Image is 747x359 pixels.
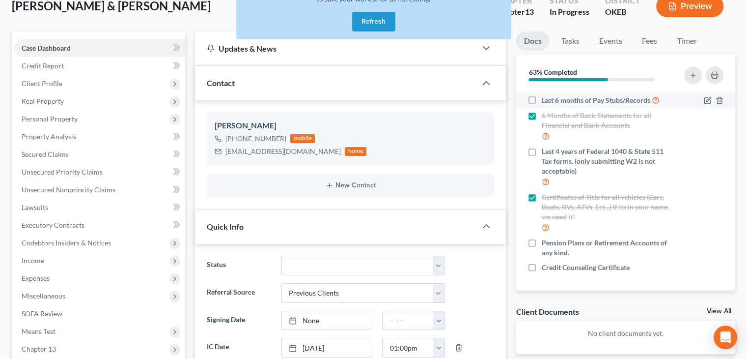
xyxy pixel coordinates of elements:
span: Miscellaneous [22,292,65,300]
input: -- : -- [383,338,434,357]
a: None [282,311,372,330]
div: Updates & News [207,43,465,54]
div: In Progress [550,6,589,18]
span: Credit Counseling Certificate [541,263,629,272]
span: Quick Info [207,222,244,231]
span: Contact [207,78,235,88]
a: Lawsuits [14,199,185,216]
span: SOFA Review [22,309,62,318]
span: Pension Plans or Retirement Accounts of any kind. [541,238,672,258]
div: OKEB [605,6,640,18]
a: Property Analysis [14,128,185,146]
p: No client documents yet. [524,329,727,338]
span: Last 6 months of Pay Stubs/Records [541,95,650,105]
a: Credit Report [14,57,185,75]
span: Real Property [22,97,64,105]
span: Secured Claims [22,150,69,158]
label: Signing Date [202,311,276,330]
span: Personal Property [22,115,78,123]
button: New Contact [215,181,486,189]
div: mobile [290,134,315,143]
span: Unsecured Priority Claims [22,168,103,176]
span: Chapter 13 [22,345,56,353]
a: SOFA Review [14,305,185,323]
span: Property Analysis [22,132,76,141]
a: Secured Claims [14,146,185,163]
a: Case Dashboard [14,39,185,57]
a: Executory Contracts [14,216,185,234]
span: Executory Contracts [22,221,84,229]
a: View All [707,308,731,315]
span: Income [22,256,44,265]
strong: 63% Completed [528,68,577,76]
div: [EMAIL_ADDRESS][DOMAIN_NAME] [225,147,341,156]
a: [DATE] [282,338,372,357]
label: IC Date [202,338,276,358]
span: Lawsuits [22,203,48,211]
a: Unsecured Priority Claims [14,163,185,181]
span: Expenses [22,274,50,282]
div: Chapter [496,6,534,18]
span: Codebtors Insiders & Notices [22,239,111,247]
label: Referral Source [202,283,276,303]
input: -- : -- [383,311,434,330]
div: [PHONE_NUMBER] [225,134,286,144]
span: Certificates of Title for all vehicles (Cars, Boats, RVs, ATVs, Ect...) If its in your name, we n... [541,192,672,222]
div: home [345,147,366,156]
span: Credit Report [22,61,64,70]
div: [PERSON_NAME] [215,120,486,132]
span: 13 [525,7,534,16]
span: Last 4 years of Federal 1040 & State 511 Tax forms. (only submitting W2 is not acceptable) [541,147,672,176]
span: Unsecured Nonpriority Claims [22,185,115,194]
a: Events [591,31,630,51]
span: Case Dashboard [22,44,71,52]
span: 6 Months of Bank Statements for all Financial and Bank Accounts [541,111,672,130]
a: Timer [669,31,704,51]
button: Refresh [352,12,395,31]
a: Fees [634,31,665,51]
a: Docs [516,31,549,51]
div: Open Intercom Messenger [714,326,737,349]
a: Tasks [553,31,587,51]
a: Unsecured Nonpriority Claims [14,181,185,199]
span: Means Test [22,327,55,335]
span: Client Profile [22,79,62,88]
div: Client Documents [516,306,579,317]
label: Status [202,256,276,275]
